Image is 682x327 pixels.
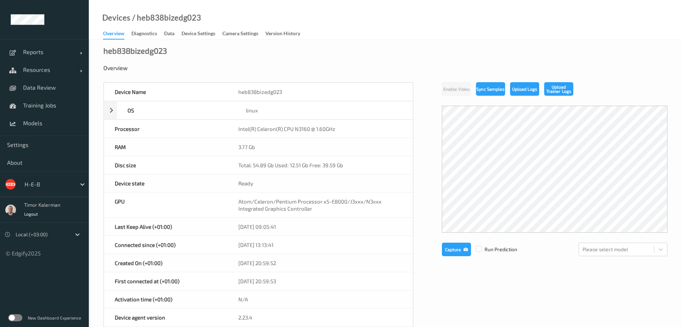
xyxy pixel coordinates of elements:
a: Device Settings [182,29,222,39]
div: Version History [265,30,300,39]
button: Capture [442,243,471,256]
a: Overview [103,29,131,39]
div: First connected at (+01:00) [104,272,228,290]
div: [DATE] 09:05:41 [228,218,413,236]
div: Total: 54.89 Gb Used: 12.51 Gb Free: 39.59 Gb [228,156,413,174]
div: Device state [104,174,228,192]
div: Last Keep Alive (+01:00) [104,218,228,236]
button: Enable Video [442,82,471,96]
div: RAM [104,138,228,156]
a: Data [164,29,182,39]
a: Diagnostics [131,29,164,39]
div: Ready [228,174,413,192]
div: Diagnostics [131,30,157,39]
div: [DATE] 13:13:41 [228,236,413,254]
div: OSlinux [104,101,413,120]
div: [DATE] 20:59:53 [228,272,413,290]
div: [DATE] 20:59:52 [228,254,413,272]
div: Camera Settings [222,30,258,39]
button: Upload Trainer Logs [544,82,573,96]
div: Connected since (+01:00) [104,236,228,254]
div: 3.77 Gb [228,138,413,156]
button: Sync Samples [476,82,505,96]
div: Intel(R) Celeron(R) CPU N3160 @ 1.60GHz [228,120,413,138]
div: GPU [104,192,228,217]
div: heb838bizedg023 [103,47,167,54]
a: Version History [265,29,307,39]
div: heb838bizedg023 [228,83,413,101]
div: Created On (+01:00) [104,254,228,272]
div: Activation time (+01:00) [104,290,228,308]
div: Device Name [104,83,228,101]
div: N/A [228,290,413,308]
div: Disc size [104,156,228,174]
div: linux [235,101,413,119]
button: Upload Logs [510,82,539,96]
div: Data [164,30,174,39]
div: OS [117,101,235,119]
div: Atom/Celeron/Pentium Processor x5-E8000/J3xxx/N3xxx Integrated Graphics Controller [228,192,413,217]
div: Processor [104,120,228,138]
div: Device Settings [182,30,215,39]
span: Run Prediction [471,246,517,253]
div: Overview [103,30,124,39]
a: Devices [102,14,130,21]
div: / heb838bizedg023 [130,14,201,21]
div: Overview [103,64,667,72]
div: 2.23.4 [228,308,413,326]
a: Camera Settings [222,29,265,39]
div: Device agent version [104,308,228,326]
